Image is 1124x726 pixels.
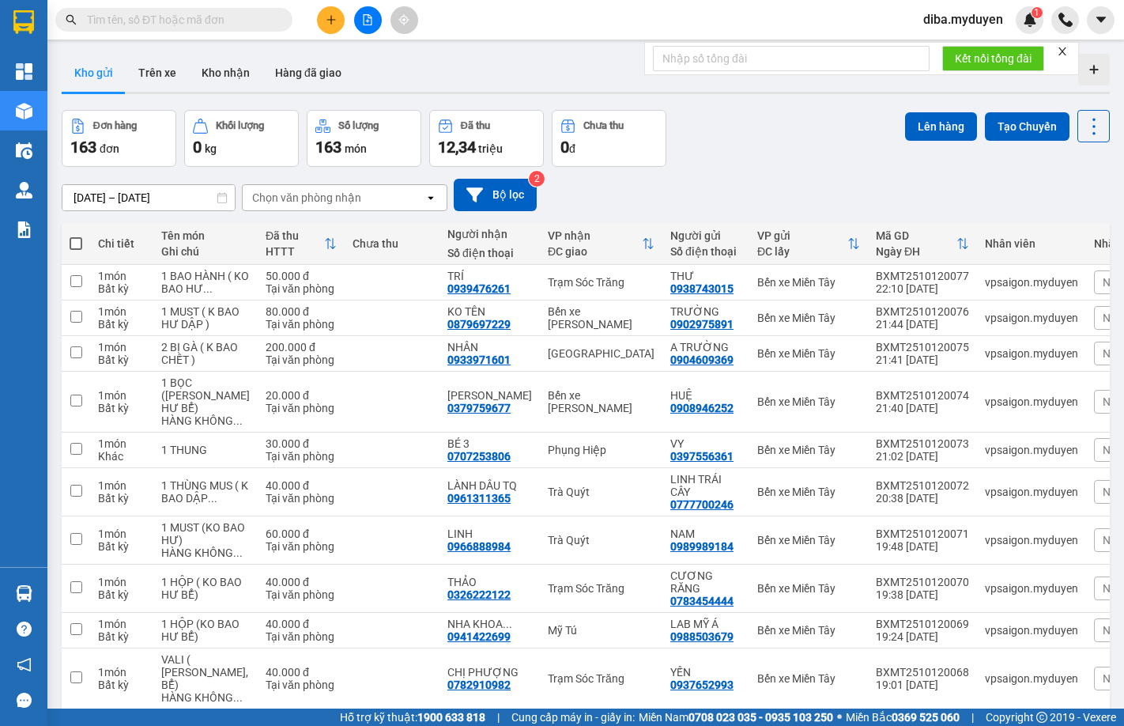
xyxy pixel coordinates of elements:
[266,402,337,414] div: Tại văn phòng
[876,576,969,588] div: BXMT2510120070
[985,624,1078,637] div: vpsaigon.myduyen
[540,223,662,265] th: Toggle SortBy
[62,185,235,210] input: Select a date range.
[447,354,511,366] div: 0933971601
[670,437,741,450] div: VY
[876,527,969,540] div: BXMT2510120071
[971,709,974,726] span: |
[429,110,544,167] button: Đã thu12,34 triệu
[911,9,1016,29] span: diba.myduyen
[757,534,860,546] div: Bến xe Miền Tây
[876,354,969,366] div: 21:41 [DATE]
[503,618,512,630] span: ...
[1094,13,1108,27] span: caret-down
[266,341,337,354] div: 200.000 đ
[438,138,476,157] span: 12,34
[985,312,1078,324] div: vpsaigon.myduyen
[98,679,145,691] div: Bất kỳ
[98,630,145,643] div: Bất kỳ
[17,693,32,708] span: message
[757,245,847,258] div: ĐC lấy
[985,112,1069,141] button: Tạo Chuyến
[161,479,250,505] div: 1 THÙNG MUS ( K BAO DẬP HƯ )
[266,270,337,282] div: 50.000 đ
[670,402,734,414] div: 0908946252
[757,672,860,685] div: Bến xe Miền Tây
[447,247,532,259] div: Số điện thoại
[16,585,32,602] img: warehouse-icon
[942,46,1044,71] button: Kết nối tổng đài
[529,171,545,187] sup: 2
[876,305,969,318] div: BXMT2510120076
[670,473,741,498] div: LINH TRÁI CÂY
[16,221,32,238] img: solution-icon
[757,347,860,360] div: Bến xe Miền Tây
[398,14,409,25] span: aim
[548,582,654,595] div: Trạm Sóc Trăng
[876,618,969,630] div: BXMT2510120069
[985,347,1078,360] div: vpsaigon.myduyen
[17,657,32,672] span: notification
[62,54,126,92] button: Kho gửi
[876,479,969,492] div: BXMT2510120072
[1034,7,1039,18] span: 1
[876,679,969,691] div: 19:01 [DATE]
[876,540,969,553] div: 19:48 [DATE]
[1036,712,1047,723] span: copyright
[985,276,1078,289] div: vpsaigon.myduyen
[98,437,145,450] div: 1 món
[317,6,345,34] button: plus
[16,142,32,159] img: warehouse-icon
[447,228,532,240] div: Người nhận
[233,691,243,704] span: ...
[447,527,532,540] div: LINH
[868,223,977,265] th: Toggle SortBy
[98,540,145,553] div: Bất kỳ
[1032,7,1043,18] sup: 1
[216,120,264,131] div: Khối lượng
[307,110,421,167] button: Số lượng163món
[548,245,642,258] div: ĐC giao
[548,347,654,360] div: [GEOGRAPHIC_DATA]
[193,138,202,157] span: 0
[670,354,734,366] div: 0904609369
[478,142,503,155] span: triệu
[161,521,250,546] div: 1 MUST (KO BAO HƯ)
[548,229,642,242] div: VP nhận
[189,54,262,92] button: Kho nhận
[955,50,1032,67] span: Kết nối tổng đài
[62,110,176,167] button: Đơn hàng163đơn
[345,142,367,155] span: món
[757,395,860,408] div: Bến xe Miền Tây
[262,54,354,92] button: Hàng đã giao
[98,450,145,463] div: Khác
[447,437,532,450] div: BÉ 3
[985,486,1078,498] div: vpsaigon.myduyen
[266,576,337,588] div: 40.000 đ
[447,618,532,630] div: NHA KHOA TÂM ĐỨC
[252,190,361,206] div: Chọn văn phòng nhận
[98,527,145,540] div: 1 món
[876,245,956,258] div: Ngày ĐH
[670,630,734,643] div: 0988503679
[266,527,337,540] div: 60.000 đ
[98,305,145,318] div: 1 món
[688,711,833,724] strong: 0708 023 035 - 0935 103 250
[548,444,654,456] div: Phụng Hiệp
[548,534,654,546] div: Trà Quýt
[548,672,654,685] div: Trạm Sóc Trăng
[16,182,32,199] img: warehouse-icon
[266,282,337,295] div: Tại văn phòng
[548,486,654,498] div: Trà Quýt
[757,624,860,637] div: Bến xe Miền Tây
[161,653,250,691] div: VALI ( KO BAO HƯ, BỂ)
[98,618,145,630] div: 1 món
[447,305,532,318] div: KO TÊN
[326,14,337,25] span: plus
[161,229,250,242] div: Tên món
[876,229,956,242] div: Mã GD
[548,276,654,289] div: Trạm Sóc Trăng
[161,618,250,643] div: 1 HỘP (KO BAO HƯ BỂ)
[876,437,969,450] div: BXMT2510120073
[161,444,250,456] div: 1 THUNG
